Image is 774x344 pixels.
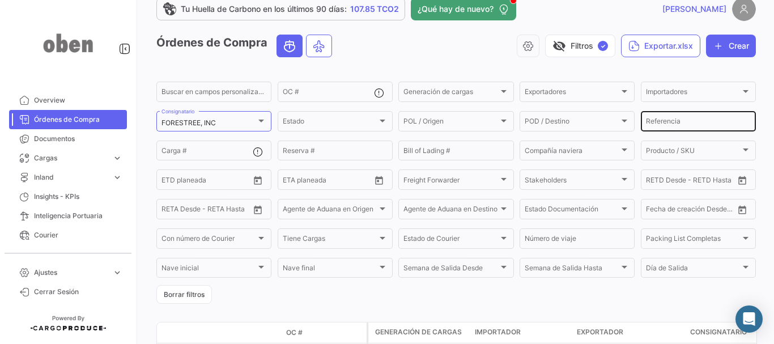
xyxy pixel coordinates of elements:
[368,322,470,343] datatable-header-cell: Generación de cargas
[646,148,741,156] span: Producto / SKU
[34,287,122,297] span: Cerrar Sesión
[375,327,462,337] span: Generación de cargas
[283,266,377,274] span: Nave final
[161,207,182,215] input: Desde
[156,285,212,304] button: Borrar filtros
[9,206,127,226] a: Inteligencia Portuaria
[525,90,619,97] span: Exportadores
[180,328,208,337] datatable-header-cell: Modo de Transporte
[249,201,266,218] button: Open calendar
[34,230,122,240] span: Courier
[34,95,122,105] span: Overview
[190,207,232,215] input: Hasta
[525,148,619,156] span: Compañía naviera
[350,3,399,15] span: 107.85 TCO2
[283,236,377,244] span: Tiene Cargas
[307,35,331,57] button: Air
[621,35,700,57] button: Exportar.xlsx
[662,3,726,15] span: [PERSON_NAME]
[734,172,751,189] button: Open calendar
[9,91,127,110] a: Overview
[598,41,608,51] span: ✓
[403,266,498,274] span: Semana de Salida Desde
[403,236,498,244] span: Estado de Courier
[34,153,108,163] span: Cargas
[734,201,751,218] button: Open calendar
[674,207,716,215] input: Hasta
[208,328,282,337] datatable-header-cell: Estado Doc.
[646,266,741,274] span: Día de Salida
[525,207,619,215] span: Estado Documentación
[34,211,122,221] span: Inteligencia Portuaria
[34,134,122,144] span: Documentos
[34,192,122,202] span: Insights - KPIs
[475,327,521,337] span: Importador
[646,207,666,215] input: Desde
[470,322,572,343] datatable-header-cell: Importador
[286,328,303,338] span: OC #
[34,267,108,278] span: Ajustes
[181,3,347,15] span: Tu Huella de Carbono en los últimos 90 días:
[283,177,303,185] input: Desde
[552,39,566,53] span: visibility_off
[403,90,498,97] span: Generación de cargas
[525,266,619,274] span: Semana de Salida Hasta
[646,177,666,185] input: Desde
[418,3,494,15] span: ¿Qué hay de nuevo?
[646,236,741,244] span: Packing List Completas
[283,119,377,127] span: Estado
[403,177,498,185] span: Freight Forwarder
[161,118,216,127] mat-select-trigger: FORESTREE, INC
[403,119,498,127] span: POL / Origen
[161,236,256,244] span: Con número de Courier
[9,226,127,245] a: Courier
[577,327,623,337] span: Exportador
[403,207,498,215] span: Agente de Aduana en Destino
[112,267,122,278] span: expand_more
[156,35,335,57] h3: Órdenes de Compra
[282,323,367,342] datatable-header-cell: OC #
[161,177,182,185] input: Desde
[735,305,763,333] div: Abrir Intercom Messenger
[112,153,122,163] span: expand_more
[371,172,388,189] button: Open calendar
[34,114,122,125] span: Órdenes de Compra
[525,177,619,185] span: Stakeholders
[283,207,377,215] span: Agente de Aduana en Origen
[40,14,96,73] img: oben-logo.png
[34,172,108,182] span: Inland
[9,129,127,148] a: Documentos
[311,177,353,185] input: Hasta
[277,35,302,57] button: Ocean
[545,35,615,57] button: visibility_offFiltros✓
[690,327,747,337] span: Consignatario
[9,110,127,129] a: Órdenes de Compra
[674,177,716,185] input: Hasta
[572,322,686,343] datatable-header-cell: Exportador
[161,266,256,274] span: Nave inicial
[112,172,122,182] span: expand_more
[190,177,232,185] input: Hasta
[706,35,756,57] button: Crear
[525,119,619,127] span: POD / Destino
[9,187,127,206] a: Insights - KPIs
[249,172,266,189] button: Open calendar
[9,245,127,264] a: Sensores
[646,90,741,97] span: Importadores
